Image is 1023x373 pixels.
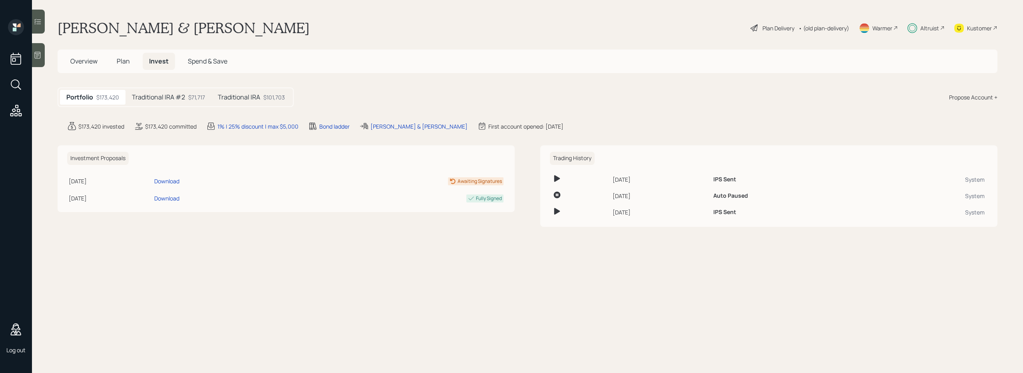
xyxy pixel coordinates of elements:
div: First account opened: [DATE] [488,122,563,131]
div: Bond ladder [319,122,350,131]
span: Plan [117,57,130,65]
div: $173,420 committed [145,122,197,131]
div: $173,420 [96,93,119,101]
h5: Portfolio [66,93,93,101]
h6: IPS Sent [713,176,736,183]
h5: Traditional IRA [218,93,260,101]
h6: IPS Sent [713,209,736,216]
div: Warmer [872,24,892,32]
h5: Traditional IRA #2 [132,93,185,101]
div: Fully Signed [476,195,502,202]
div: Plan Delivery [762,24,794,32]
div: Log out [6,346,26,354]
div: 1% | 25% discount | max $5,000 [217,122,299,131]
div: [DATE] [613,208,707,216]
h6: Auto Paused [713,192,748,199]
div: $71,717 [188,93,205,101]
span: Invest [149,57,169,65]
div: System [884,192,985,200]
div: [DATE] [69,177,151,185]
div: System [884,175,985,184]
div: System [884,208,985,216]
div: Download [154,194,179,202]
div: [DATE] [69,194,151,202]
h6: Investment Proposals [67,152,129,165]
div: Kustomer [967,24,992,32]
span: Spend & Save [188,57,227,65]
div: [PERSON_NAME] & [PERSON_NAME] [370,122,468,131]
div: Download [154,177,179,185]
div: Altruist [920,24,939,32]
div: Propose Account + [949,93,997,101]
div: $173,420 invested [78,122,124,131]
h1: [PERSON_NAME] & [PERSON_NAME] [58,19,310,37]
div: • (old plan-delivery) [798,24,849,32]
h6: Trading History [550,152,595,165]
div: $101,703 [263,93,285,101]
div: Awaiting Signatures [458,178,502,185]
span: Overview [70,57,98,65]
div: [DATE] [613,192,707,200]
div: [DATE] [613,175,707,184]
